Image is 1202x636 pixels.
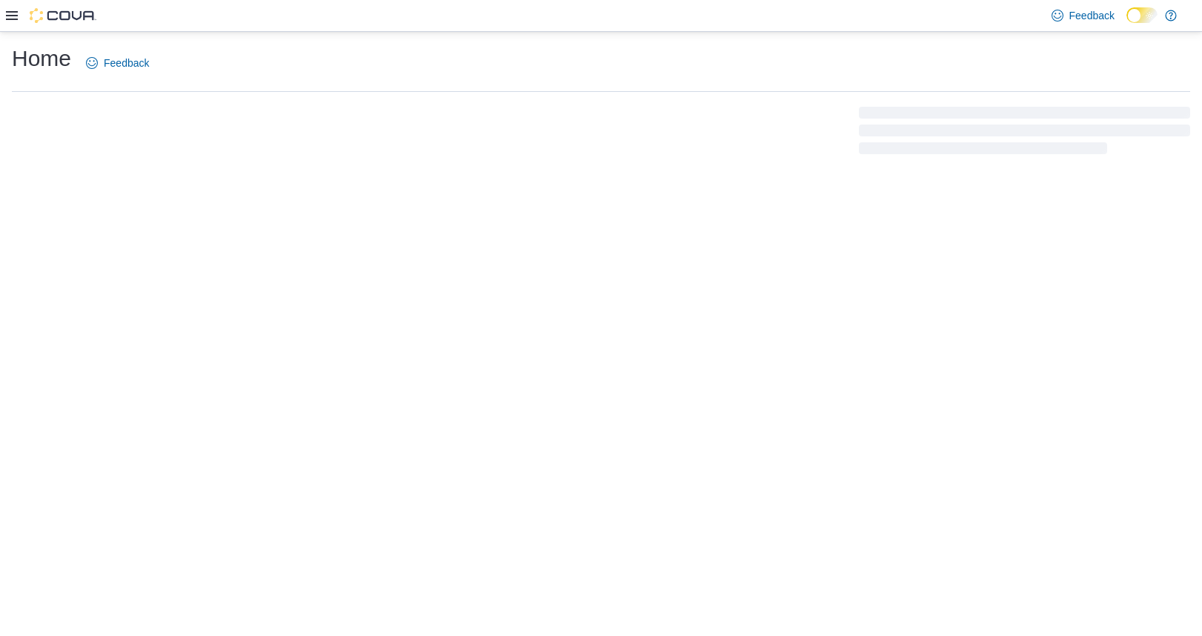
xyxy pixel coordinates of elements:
a: Feedback [1046,1,1120,30]
span: Loading [859,110,1190,157]
img: Cova [30,8,96,23]
input: Dark Mode [1126,7,1158,23]
span: Feedback [104,56,149,70]
span: Feedback [1069,8,1115,23]
h1: Home [12,44,71,73]
a: Feedback [80,48,155,78]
